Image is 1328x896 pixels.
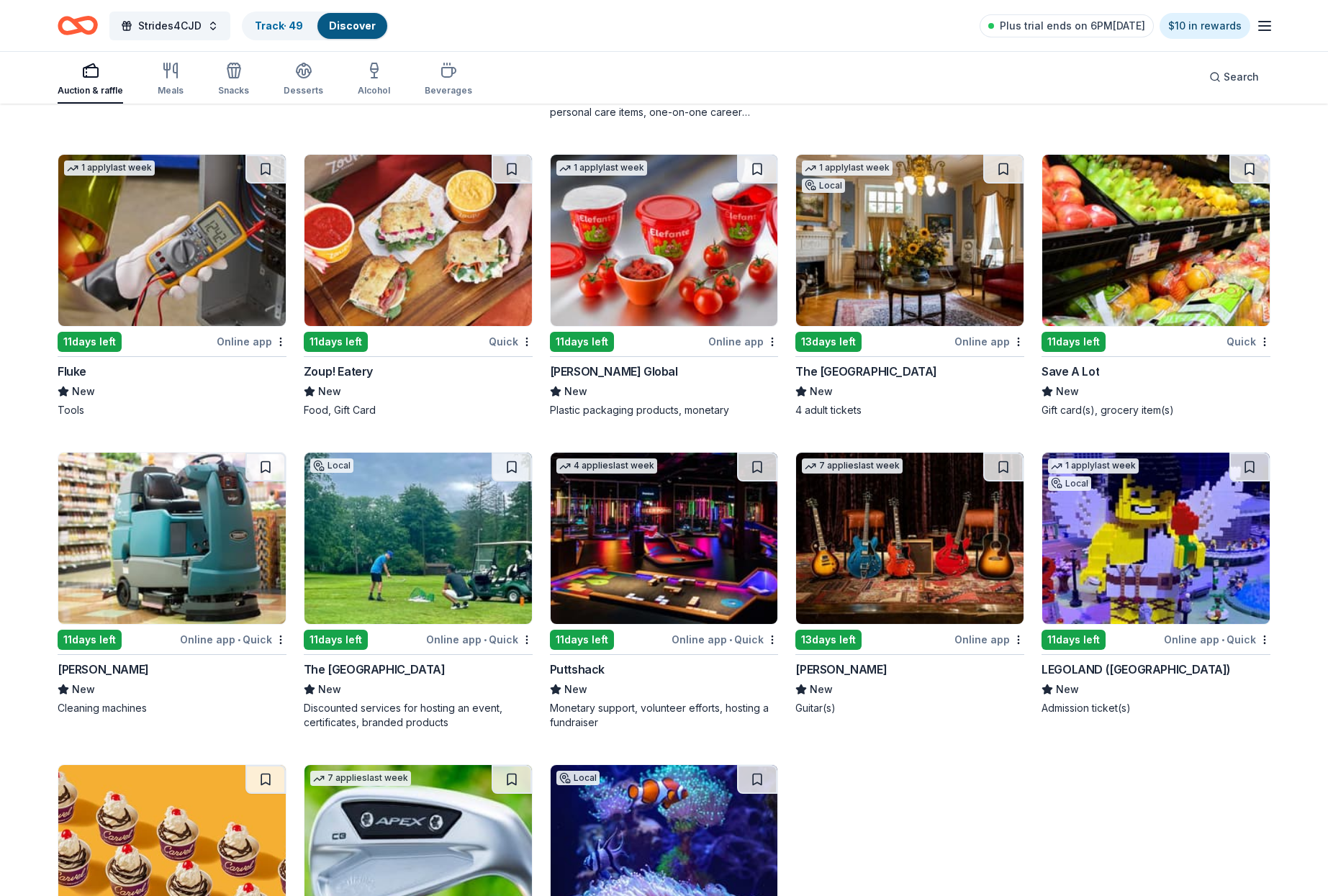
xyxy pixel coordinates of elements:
[954,332,1024,350] div: Online app
[58,9,98,42] a: Home
[58,701,286,715] div: Cleaning machines
[304,453,532,624] img: Image for The Shawnee Inn and Golf Resort
[180,630,286,648] div: Online app Quick
[550,332,614,352] div: 11 days left
[954,630,1024,648] div: Online app
[1198,63,1270,91] button: Search
[1056,383,1079,400] span: New
[551,155,778,326] img: Image for Berry Global
[556,458,657,474] div: 4 applies last week
[795,403,1024,417] div: 4 adult tickets
[138,17,202,35] span: Strides4CJD
[1042,332,1106,352] div: 11 days left
[217,332,286,350] div: Online app
[318,383,341,400] span: New
[218,85,249,96] div: Snacks
[729,634,732,646] span: •
[796,453,1024,624] img: Image for Gibson
[795,661,887,678] div: [PERSON_NAME]
[795,630,862,650] div: 13 days left
[218,56,249,104] button: Snacks
[58,155,286,326] img: Image for Fluke
[1042,453,1270,624] img: Image for LEGOLAND (Philadelphia)
[304,154,533,417] a: Image for Zoup! Eatery11days leftQuickZoup! EateryNewFood, Gift Card
[318,681,341,698] span: New
[550,91,779,119] div: [DATE] gift(s), graduation gift(s), holiday gift(s), personal care items, one-on-one career coach...
[64,160,155,176] div: 1 apply last week
[550,661,605,678] div: Puttshack
[1048,458,1139,474] div: 1 apply last week
[242,12,389,40] button: Track· 49Discover
[358,85,390,96] div: Alcohol
[550,630,614,650] div: 11 days left
[255,19,303,32] a: Track· 49
[556,771,600,785] div: Local
[795,452,1024,715] a: Image for Gibson7 applieslast week13days leftOnline app[PERSON_NAME]NewGuitar(s)
[58,452,286,715] a: Image for Tennant11days leftOnline app•Quick[PERSON_NAME]NewCleaning machines
[489,332,533,350] div: Quick
[550,154,779,417] a: Image for Berry Global1 applylast week11days leftOnline app[PERSON_NAME] GlobalNewPlastic packagi...
[284,56,323,104] button: Desserts
[304,630,368,650] div: 11 days left
[1042,363,1099,380] div: Save A Lot
[425,56,472,104] button: Beverages
[58,403,286,417] div: Tools
[304,332,368,352] div: 11 days left
[802,160,893,176] div: 1 apply last week
[795,363,937,380] div: The [GEOGRAPHIC_DATA]
[1042,630,1106,650] div: 11 days left
[1042,154,1270,417] a: Image for Save A Lot11days leftQuickSave A LotNewGift card(s), grocery item(s)
[550,403,779,417] div: Plastic packaging products, monetary
[58,85,123,96] div: Auction & raffle
[1042,661,1231,678] div: LEGOLAND ([GEOGRAPHIC_DATA])
[426,630,533,648] div: Online app Quick
[1227,332,1270,350] div: Quick
[58,56,123,104] button: Auction & raffle
[72,681,95,698] span: New
[58,363,86,380] div: Fluke
[550,701,779,730] div: Monetary support, volunteer efforts, hosting a fundraiser
[980,14,1154,37] a: Plus trial ends on 6PM[DATE]
[796,155,1024,326] img: Image for The Hershey Story Museum
[1042,701,1270,715] div: Admission ticket(s)
[564,383,587,400] span: New
[310,458,353,473] div: Local
[1160,13,1250,39] a: $10 in rewards
[551,453,778,624] img: Image for Puttshack
[158,85,184,96] div: Meals
[310,771,411,786] div: 7 applies last week
[58,453,286,624] img: Image for Tennant
[58,661,149,678] div: [PERSON_NAME]
[484,634,487,646] span: •
[550,363,678,380] div: [PERSON_NAME] Global
[1056,681,1079,698] span: New
[304,452,533,730] a: Image for The Shawnee Inn and Golf ResortLocal11days leftOnline app•QuickThe [GEOGRAPHIC_DATA]New...
[1164,630,1270,648] div: Online app Quick
[358,56,390,104] button: Alcohol
[708,332,778,350] div: Online app
[1048,476,1091,491] div: Local
[304,661,446,678] div: The [GEOGRAPHIC_DATA]
[802,178,845,193] div: Local
[556,160,647,176] div: 1 apply last week
[109,12,230,40] button: Strides4CJD
[58,332,122,352] div: 11 days left
[1042,452,1270,715] a: Image for LEGOLAND (Philadelphia)1 applylast weekLocal11days leftOnline app•QuickLEGOLAND ([GEOGR...
[284,85,323,96] div: Desserts
[304,363,373,380] div: Zoup! Eatery
[672,630,778,648] div: Online app Quick
[158,56,184,104] button: Meals
[304,701,533,730] div: Discounted services for hosting an event, certificates, branded products
[1221,634,1224,646] span: •
[795,154,1024,417] a: Image for The Hershey Story Museum1 applylast weekLocal13days leftOnline appThe [GEOGRAPHIC_DATA]...
[1042,155,1270,326] img: Image for Save A Lot
[795,332,862,352] div: 13 days left
[550,452,779,730] a: Image for Puttshack4 applieslast week11days leftOnline app•QuickPuttshackNewMonetary support, vol...
[329,19,376,32] a: Discover
[810,681,833,698] span: New
[238,634,240,646] span: •
[795,701,1024,715] div: Guitar(s)
[58,154,286,417] a: Image for Fluke1 applylast week11days leftOnline appFlukeNewTools
[1000,17,1145,35] span: Plus trial ends on 6PM[DATE]
[564,681,587,698] span: New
